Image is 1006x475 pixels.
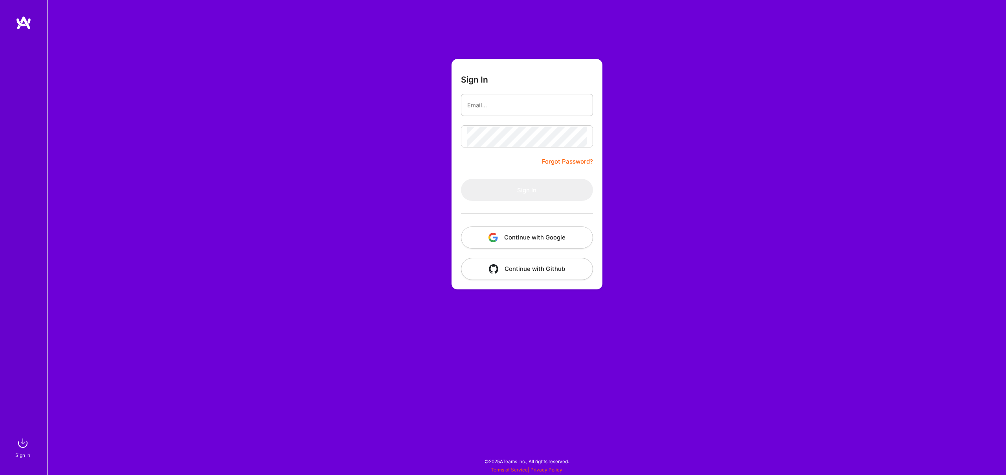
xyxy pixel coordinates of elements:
button: Sign In [461,179,593,201]
span: | [491,467,562,473]
img: sign in [15,435,31,451]
a: Privacy Policy [531,467,562,473]
h3: Sign In [461,75,488,85]
img: icon [488,233,498,242]
div: Sign In [15,451,30,459]
img: icon [489,264,498,274]
div: © 2025 ATeams Inc., All rights reserved. [47,451,1006,471]
a: Forgot Password? [542,157,593,166]
img: logo [16,16,31,30]
a: sign inSign In [17,435,31,459]
button: Continue with Google [461,226,593,249]
input: Email... [467,95,587,115]
a: Terms of Service [491,467,528,473]
button: Continue with Github [461,258,593,280]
